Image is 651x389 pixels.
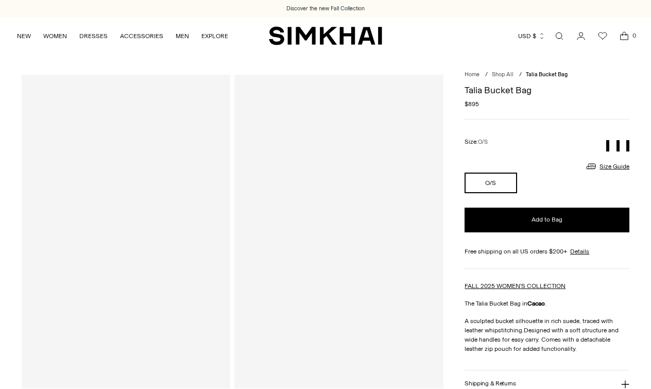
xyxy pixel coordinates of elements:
label: Size: [465,137,488,147]
h3: Shipping & Returns [465,380,516,387]
div: / [485,71,488,79]
span: O/S [478,139,488,145]
a: Wishlist [592,26,613,46]
a: EXPLORE [201,25,228,47]
a: Details [570,247,589,256]
a: Open search modal [549,26,570,46]
nav: breadcrumbs [465,71,629,79]
button: Add to Bag [465,208,629,232]
a: NEW [17,25,31,47]
span: Talia Bucket Bag [526,71,568,78]
div: Free shipping on all US orders $200+ [465,247,629,256]
strong: Cacao [527,300,545,307]
div: / [519,71,522,79]
button: O/S [465,173,517,193]
a: Size Guide [585,160,629,173]
a: WOMEN [43,25,67,47]
a: DRESSES [79,25,108,47]
a: Talia Bucket Bag [234,75,443,388]
span: 0 [629,31,639,40]
a: Open cart modal [614,26,635,46]
p: The Talia Bucket Bag in . [465,299,629,308]
span: Add to Bag [532,215,562,224]
span: $895 [465,99,479,109]
a: Discover the new Fall Collection [286,5,365,13]
a: ACCESSORIES [120,25,163,47]
a: Go to the account page [571,26,591,46]
p: A sculpted bucket silhouette in rich suede, traced with leather whipstitching. Designed with a so... [465,316,629,353]
a: FALL 2025 WOMEN'S COLLECTION [465,282,566,290]
a: Talia Bucket Bag [22,75,230,388]
h1: Talia Bucket Bag [465,86,629,95]
a: MEN [176,25,189,47]
button: USD $ [518,25,545,47]
a: Home [465,71,479,78]
a: SIMKHAI [269,26,382,46]
a: Shop All [492,71,513,78]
